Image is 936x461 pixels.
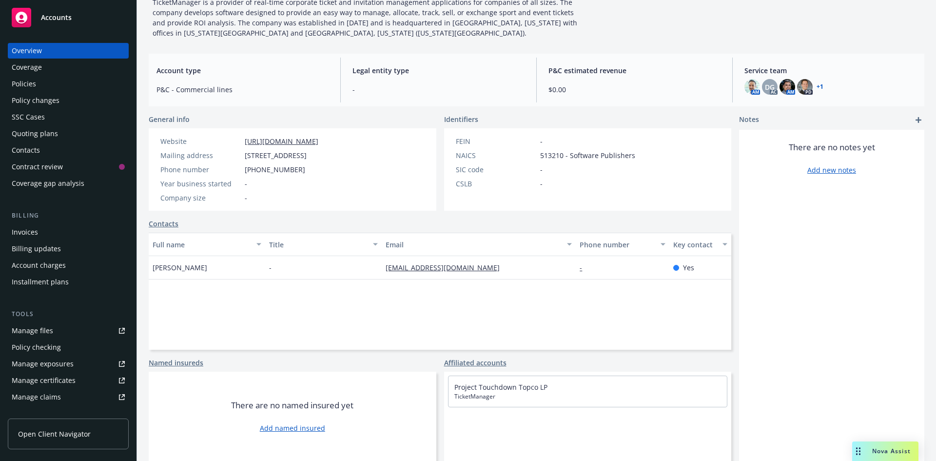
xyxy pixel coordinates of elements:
[156,65,329,76] span: Account type
[456,164,536,175] div: SIC code
[8,373,129,388] a: Manage certificates
[8,159,129,175] a: Contract review
[245,179,247,189] span: -
[669,233,731,256] button: Key contact
[160,150,241,160] div: Mailing address
[540,179,543,189] span: -
[454,392,721,401] span: TicketManager
[153,240,251,250] div: Full name
[454,382,547,392] a: Project Touchdown Topco LP
[12,340,61,355] div: Policy checking
[245,164,305,175] span: [PHONE_NUMBER]
[12,389,61,405] div: Manage claims
[540,136,543,146] span: -
[160,193,241,203] div: Company size
[260,423,325,433] a: Add named insured
[269,262,272,273] span: -
[149,219,178,229] a: Contacts
[8,126,129,141] a: Quoting plans
[8,356,129,372] a: Manage exposures
[8,340,129,355] a: Policy checking
[444,114,478,124] span: Identifiers
[8,176,129,191] a: Coverage gap analysis
[160,136,241,146] div: Website
[8,258,129,273] a: Account charges
[683,262,694,273] span: Yes
[245,193,247,203] span: -
[245,137,318,146] a: [URL][DOMAIN_NAME]
[12,356,74,372] div: Manage exposures
[852,441,918,461] button: Nova Assist
[149,358,203,368] a: Named insureds
[673,240,717,250] div: Key contact
[456,179,536,189] div: CSLB
[548,84,721,95] span: $0.00
[160,179,241,189] div: Year business started
[12,109,45,125] div: SSC Cases
[8,406,129,421] a: Manage BORs
[744,79,760,95] img: photo
[12,142,40,158] div: Contacts
[149,114,190,124] span: General info
[231,400,353,411] span: There are no named insured yet
[386,263,507,272] a: [EMAIL_ADDRESS][DOMAIN_NAME]
[8,309,129,319] div: Tools
[444,358,507,368] a: Affiliated accounts
[540,164,543,175] span: -
[456,136,536,146] div: FEIN
[245,150,307,160] span: [STREET_ADDRESS]
[8,211,129,220] div: Billing
[913,114,924,126] a: add
[780,79,795,95] img: photo
[765,82,775,92] span: DG
[12,224,38,240] div: Invoices
[12,241,61,257] div: Billing updates
[817,84,823,90] a: +1
[739,114,759,126] span: Notes
[12,76,36,92] div: Policies
[852,441,864,461] div: Drag to move
[8,109,129,125] a: SSC Cases
[8,241,129,257] a: Billing updates
[160,164,241,175] div: Phone number
[540,150,635,160] span: 513210 - Software Publishers
[156,84,329,95] span: P&C - Commercial lines
[576,233,669,256] button: Phone number
[8,4,129,31] a: Accounts
[8,60,129,75] a: Coverage
[8,389,129,405] a: Manage claims
[386,240,561,250] div: Email
[744,65,916,76] span: Service team
[12,43,42,59] div: Overview
[8,142,129,158] a: Contacts
[8,43,129,59] a: Overview
[8,76,129,92] a: Policies
[8,274,129,290] a: Installment plans
[265,233,382,256] button: Title
[352,65,525,76] span: Legal entity type
[12,323,53,339] div: Manage files
[548,65,721,76] span: P&C estimated revenue
[580,263,590,272] a: -
[12,176,84,191] div: Coverage gap analysis
[872,447,911,455] span: Nova Assist
[18,429,91,439] span: Open Client Navigator
[8,323,129,339] a: Manage files
[12,93,59,108] div: Policy changes
[12,126,58,141] div: Quoting plans
[41,14,72,21] span: Accounts
[797,79,813,95] img: photo
[12,373,76,388] div: Manage certificates
[12,274,69,290] div: Installment plans
[153,262,207,273] span: [PERSON_NAME]
[382,233,576,256] button: Email
[12,406,58,421] div: Manage BORs
[8,224,129,240] a: Invoices
[269,240,367,250] div: Title
[456,150,536,160] div: NAICS
[12,159,63,175] div: Contract review
[149,233,265,256] button: Full name
[352,84,525,95] span: -
[580,240,654,250] div: Phone number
